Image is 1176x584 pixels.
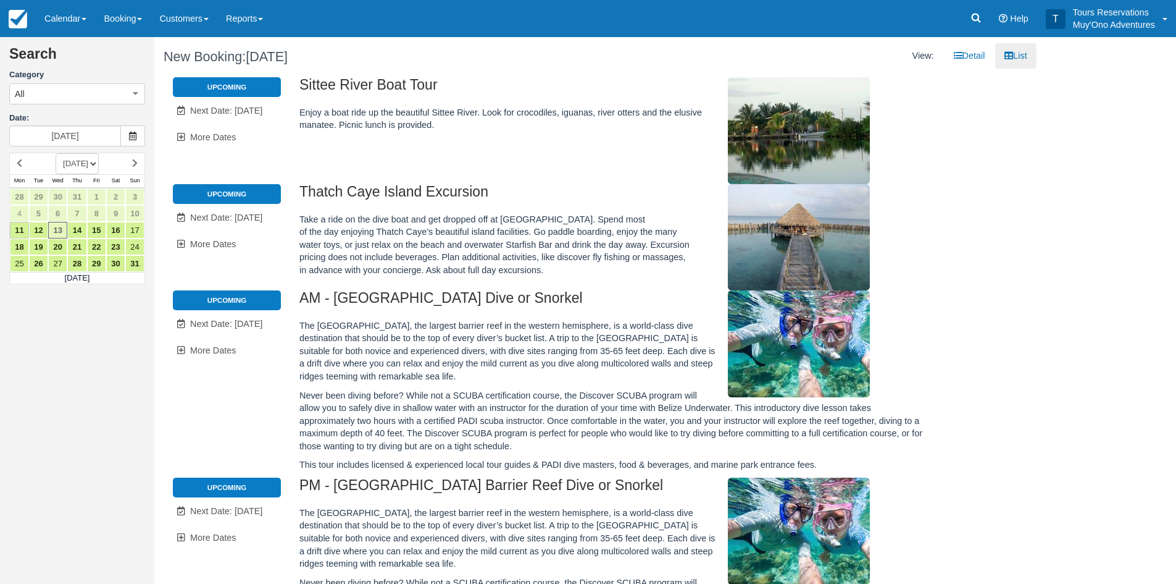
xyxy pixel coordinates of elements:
img: checkfront-main-nav-mini-logo.png [9,10,27,28]
a: Next Date: [DATE] [173,205,281,231]
li: View: [903,43,943,69]
span: Next Date: [DATE] [190,106,262,116]
a: 23 [106,239,125,255]
th: Thu [67,174,86,188]
a: 17 [125,222,144,239]
a: 5 [29,205,48,222]
a: 2 [106,188,125,205]
span: More Dates [190,132,236,142]
a: 12 [29,222,48,239]
th: Tue [29,174,48,188]
a: 11 [10,222,29,239]
a: 8 [87,205,106,222]
th: Sun [125,174,144,188]
h2: Search [9,46,145,69]
a: Next Date: [DATE] [173,499,281,524]
a: 29 [29,188,48,205]
a: 6 [48,205,67,222]
label: Category [9,69,145,81]
div: T [1046,9,1065,29]
p: Enjoy a boat ride up the beautiful Sittee River. Look for crocodiles, iguanas, river otters and t... [299,106,928,132]
th: Fri [87,174,106,188]
h2: AM - [GEOGRAPHIC_DATA] Dive or Snorkel [299,290,928,313]
h2: PM - [GEOGRAPHIC_DATA] Barrier Reef Dive or Snorkel [299,478,928,501]
img: M294-1 [728,290,870,397]
h1: New Booking: [164,49,586,64]
li: Upcoming [173,77,281,97]
h2: Sittee River Boat Tour [299,77,928,100]
a: 21 [67,239,86,255]
a: 20 [48,239,67,255]
span: Help [1010,14,1028,23]
p: Tours Reservations [1073,6,1155,19]
li: Upcoming [173,184,281,204]
a: List [995,43,1036,69]
a: 22 [87,239,106,255]
span: More Dates [190,239,236,249]
a: 26 [29,255,48,272]
span: More Dates [190,533,236,543]
a: 15 [87,222,106,239]
span: Next Date: [DATE] [190,319,262,329]
a: 30 [48,188,67,205]
label: Date: [9,112,145,124]
a: 28 [10,188,29,205]
a: 10 [125,205,144,222]
span: All [15,88,25,100]
img: M307-1 [728,77,870,184]
p: This tour includes licensed & experienced local tour guides & PADI dive masters, food & beverages... [299,459,928,472]
span: More Dates [190,345,236,355]
td: [DATE] [10,272,145,284]
span: Next Date: [DATE] [190,506,262,516]
th: Mon [10,174,29,188]
a: 28 [67,255,86,272]
a: 3 [125,188,144,205]
a: 27 [48,255,67,272]
a: 25 [10,255,29,272]
span: [DATE] [246,49,288,64]
a: 13 [48,222,67,239]
li: Upcoming [173,290,281,310]
a: 9 [106,205,125,222]
p: The [GEOGRAPHIC_DATA], the largest barrier reef in the western hemisphere, is a world-class dive ... [299,507,928,570]
span: Next Date: [DATE] [190,213,262,222]
h2: Thatch Caye Island Excursion [299,184,928,207]
p: The [GEOGRAPHIC_DATA], the largest barrier reef in the western hemisphere, is a world-class dive ... [299,320,928,383]
a: 31 [67,188,86,205]
a: Detail [945,43,995,69]
i: Help [999,14,1007,23]
a: Next Date: [DATE] [173,98,281,124]
a: 4 [10,205,29,222]
p: Muy'Ono Adventures [1073,19,1155,31]
th: Wed [48,174,67,188]
a: 16 [106,222,125,239]
a: 7 [67,205,86,222]
p: Take a ride on the dive boat and get dropped off at [GEOGRAPHIC_DATA]. Spend most of the day enjo... [299,213,928,277]
a: 18 [10,239,29,255]
a: 30 [106,255,125,272]
th: Sat [106,174,125,188]
a: 19 [29,239,48,255]
a: 1 [87,188,106,205]
p: Never been diving before? While not a SCUBA certification course, the Discover SCUBA program will... [299,389,928,453]
a: 24 [125,239,144,255]
a: Next Date: [DATE] [173,311,281,337]
li: Upcoming [173,478,281,497]
a: 31 [125,255,144,272]
a: 29 [87,255,106,272]
a: 14 [67,222,86,239]
button: All [9,83,145,104]
img: M296-1 [728,184,870,290]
